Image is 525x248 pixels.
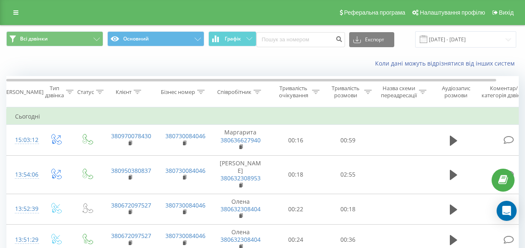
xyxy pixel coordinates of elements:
[329,85,362,99] div: Тривалість розмови
[15,201,32,217] div: 13:52:39
[211,125,270,156] td: Маргарита
[20,35,48,42] span: Всі дзвінки
[221,205,261,213] a: 380632308404
[211,155,270,194] td: [PERSON_NAME]
[322,194,374,225] td: 00:18
[111,232,151,240] a: 380672097527
[225,36,241,42] span: Графік
[322,155,374,194] td: 02:55
[161,89,195,96] div: Бізнес номер
[217,89,251,96] div: Співробітник
[107,31,204,46] button: Основний
[221,174,261,182] a: 380632308953
[420,9,485,16] span: Налаштування профілю
[344,9,406,16] span: Реферальна програма
[270,194,322,225] td: 00:22
[116,89,132,96] div: Клієнт
[499,9,514,16] span: Вихід
[497,201,517,221] div: Open Intercom Messenger
[15,232,32,248] div: 13:51:29
[270,125,322,156] td: 00:16
[270,155,322,194] td: 00:18
[15,132,32,148] div: 15:03:12
[45,85,64,99] div: Тип дзвінка
[221,136,261,144] a: 380636627940
[322,125,374,156] td: 00:59
[15,167,32,183] div: 13:54:06
[111,132,151,140] a: 380970078430
[211,194,270,225] td: Олена
[165,232,205,240] a: 380730084046
[6,31,103,46] button: Всі дзвінки
[165,201,205,209] a: 380730084046
[111,201,151,209] a: 380672097527
[277,85,310,99] div: Тривалість очікування
[256,32,345,47] input: Пошук за номером
[436,85,476,99] div: Аудіозапис розмови
[1,89,43,96] div: [PERSON_NAME]
[77,89,94,96] div: Статус
[111,167,151,175] a: 380950380837
[381,85,417,99] div: Назва схеми переадресації
[349,32,394,47] button: Експорт
[165,132,205,140] a: 380730084046
[221,235,261,243] a: 380632308404
[208,31,256,46] button: Графік
[375,59,519,67] a: Коли дані можуть відрізнятися вiд інших систем
[165,167,205,175] a: 380730084046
